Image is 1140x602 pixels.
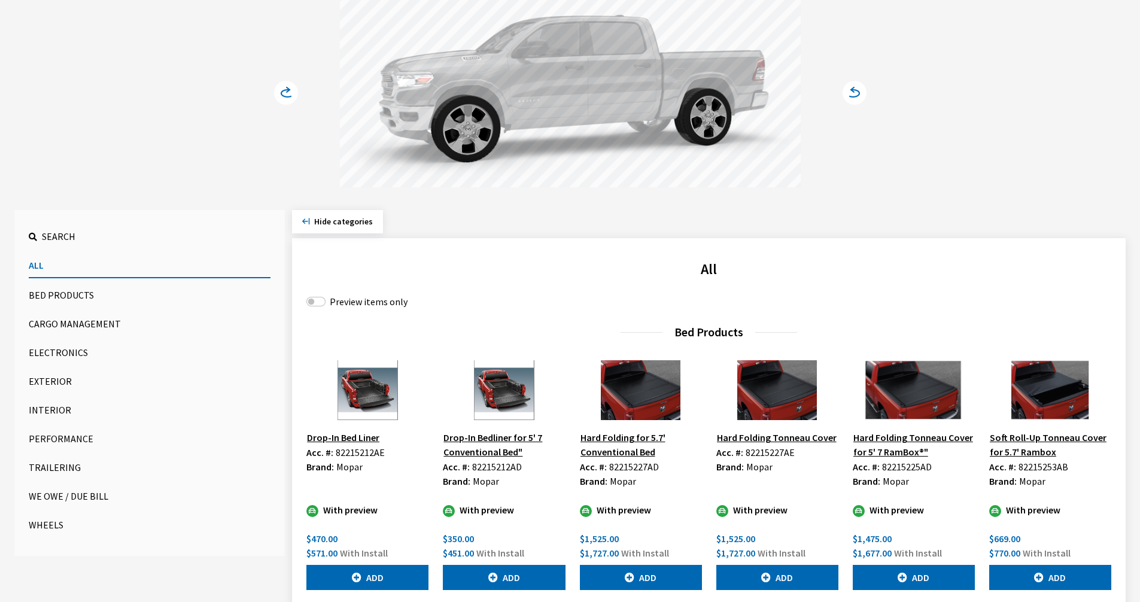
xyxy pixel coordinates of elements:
[853,533,892,545] span: $1,475.00
[336,461,363,473] span: Mopar
[621,547,669,559] span: With Install
[716,460,744,474] label: Brand:
[989,565,1111,590] button: Add
[476,547,524,559] span: With Install
[716,430,837,445] button: Hard Folding Tonneau Cover
[29,427,270,451] button: Performance
[580,533,619,545] span: $1,525.00
[29,484,270,508] button: We Owe / Due Bill
[716,533,755,545] span: $1,525.00
[716,565,838,590] button: Add
[580,474,607,488] label: Brand:
[989,460,1016,474] label: Acc. #:
[853,565,975,590] button: Add
[29,369,270,393] button: Exterior
[306,259,1111,280] h2: All
[473,475,499,487] span: Mopar
[330,294,408,309] label: Preview items only
[853,503,975,517] div: With preview
[306,547,338,559] span: $571.00
[292,210,383,233] button: Hide categories
[29,455,270,479] button: Trailering
[853,460,880,474] label: Acc. #:
[443,503,565,517] div: With preview
[306,445,333,460] label: Acc. #:
[716,360,838,420] img: Image for Hard Folding Tonneau Cover
[306,533,338,545] span: $470.00
[853,547,892,559] span: $1,677.00
[29,340,270,364] button: Electronics
[894,547,942,559] span: With Install
[989,430,1111,460] button: Soft Roll-Up Tonneau Cover for 5.7' Rambox
[29,283,270,307] button: Bed Products
[336,446,385,458] span: 82215212AE
[989,474,1017,488] label: Brand:
[989,503,1111,517] div: With preview
[1019,475,1045,487] span: Mopar
[306,565,428,590] button: Add
[580,503,702,517] div: With preview
[882,461,932,473] span: 82215225AD
[472,461,522,473] span: 82215212AD
[443,474,470,488] label: Brand:
[443,565,565,590] button: Add
[443,547,474,559] span: $451.00
[443,533,474,545] span: $350.00
[758,547,805,559] span: With Install
[29,398,270,422] button: Interior
[580,430,702,460] button: Hard Folding for 5.7' Conventional Bed
[29,253,270,278] button: All
[716,503,838,517] div: With preview
[1019,461,1068,473] span: 82215253AB
[989,360,1111,420] img: Image for Soft Roll-Up Tonneau Cover for 5.7&#39; Rambox
[716,547,755,559] span: $1,727.00
[443,430,565,460] button: Drop-In Bedliner for 5' 7 Conventional Bed"
[989,547,1020,559] span: $770.00
[42,230,75,242] span: Search
[746,461,773,473] span: Mopar
[853,360,975,420] img: Image for Hard Folding Tonneau Cover for 5&#39; 7 RamBox®&quot;
[1023,547,1071,559] span: With Install
[580,360,702,420] img: Image for Hard Folding for 5.7&#39; Conventional Bed
[314,216,373,227] span: Click to hide category section.
[29,312,270,336] button: Cargo Management
[610,475,636,487] span: Mopar
[306,323,1111,341] h3: Bed Products
[716,445,743,460] label: Acc. #:
[883,475,909,487] span: Mopar
[29,513,270,537] button: Wheels
[306,360,428,420] img: Image for Drop-In Bed Liner
[580,460,607,474] label: Acc. #:
[306,503,428,517] div: With preview
[746,446,795,458] span: 82215227AE
[443,460,470,474] label: Acc. #:
[306,430,380,445] button: Drop-In Bed Liner
[443,360,565,420] img: Image for Drop-In Bedliner for 5&#39; 7 Conventional Bed&quot;
[306,460,334,474] label: Brand:
[609,461,659,473] span: 82215227AD
[340,547,388,559] span: With Install
[989,533,1020,545] span: $669.00
[580,547,619,559] span: $1,727.00
[580,565,702,590] button: Add
[853,474,880,488] label: Brand:
[853,430,975,460] button: Hard Folding Tonneau Cover for 5' 7 RamBox®"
